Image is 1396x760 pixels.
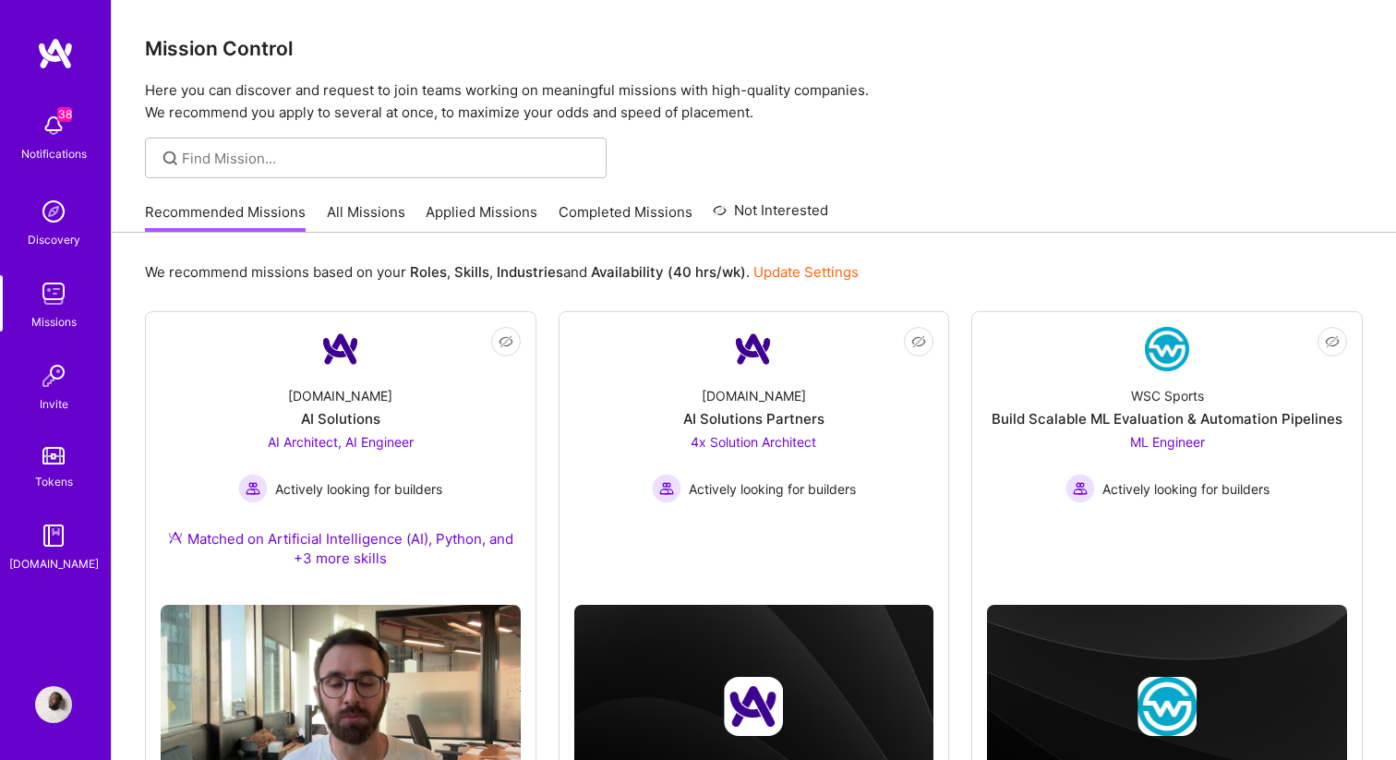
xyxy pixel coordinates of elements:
[145,202,306,233] a: Recommended Missions
[987,327,1347,560] a: Company LogoWSC SportsBuild Scalable ML Evaluation & Automation PipelinesML Engineer Actively loo...
[689,479,856,499] span: Actively looking for builders
[1130,434,1205,450] span: ML Engineer
[275,479,442,499] span: Actively looking for builders
[1325,334,1340,349] i: icon EyeClosed
[702,386,806,405] div: [DOMAIN_NAME]
[683,409,824,428] div: AI Solutions Partners
[992,409,1342,428] div: Build Scalable ML Evaluation & Automation Pipelines
[42,447,65,464] img: tokens
[161,327,521,590] a: Company Logo[DOMAIN_NAME]AI SolutionsAI Architect, AI Engineer Actively looking for buildersActiv...
[35,275,72,312] img: teamwork
[691,434,816,450] span: 4x Solution Architect
[145,37,1363,60] h3: Mission Control
[301,409,380,428] div: AI Solutions
[1065,474,1095,503] img: Actively looking for builders
[327,202,405,233] a: All Missions
[31,312,77,332] div: Missions
[160,148,181,169] i: icon SearchGrey
[21,144,87,163] div: Notifications
[35,517,72,554] img: guide book
[724,677,783,736] img: Company logo
[753,263,859,281] a: Update Settings
[28,230,80,249] div: Discovery
[268,434,414,450] span: AI Architect, AI Engineer
[559,202,692,233] a: Completed Missions
[40,394,68,414] div: Invite
[35,686,72,723] img: User Avatar
[591,263,746,281] b: Availability (40 hrs/wk)
[57,107,72,122] span: 38
[319,327,363,371] img: Company Logo
[145,79,1363,124] p: Here you can discover and request to join teams working on meaningful missions with high-quality ...
[574,327,934,560] a: Company Logo[DOMAIN_NAME]AI Solutions Partners4x Solution Architect Actively looking for builders...
[731,327,776,371] img: Company Logo
[30,686,77,723] a: User Avatar
[35,357,72,394] img: Invite
[35,472,73,491] div: Tokens
[35,107,72,144] img: bell
[35,193,72,230] img: discovery
[499,334,513,349] i: icon EyeClosed
[1145,327,1189,371] img: Company Logo
[238,474,268,503] img: Actively looking for builders
[652,474,681,503] img: Actively looking for builders
[713,199,828,233] a: Not Interested
[1137,677,1197,736] img: Company logo
[37,37,74,70] img: logo
[497,263,563,281] b: Industries
[426,202,537,233] a: Applied Missions
[410,263,447,281] b: Roles
[9,554,99,573] div: [DOMAIN_NAME]
[145,262,859,282] p: We recommend missions based on your , , and .
[182,149,593,168] input: Find Mission...
[454,263,489,281] b: Skills
[168,530,183,545] img: Ateam Purple Icon
[1102,479,1270,499] span: Actively looking for builders
[911,334,926,349] i: icon EyeClosed
[288,386,392,405] div: [DOMAIN_NAME]
[1131,386,1204,405] div: WSC Sports
[161,529,521,568] div: Matched on Artificial Intelligence (AI), Python, and +3 more skills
